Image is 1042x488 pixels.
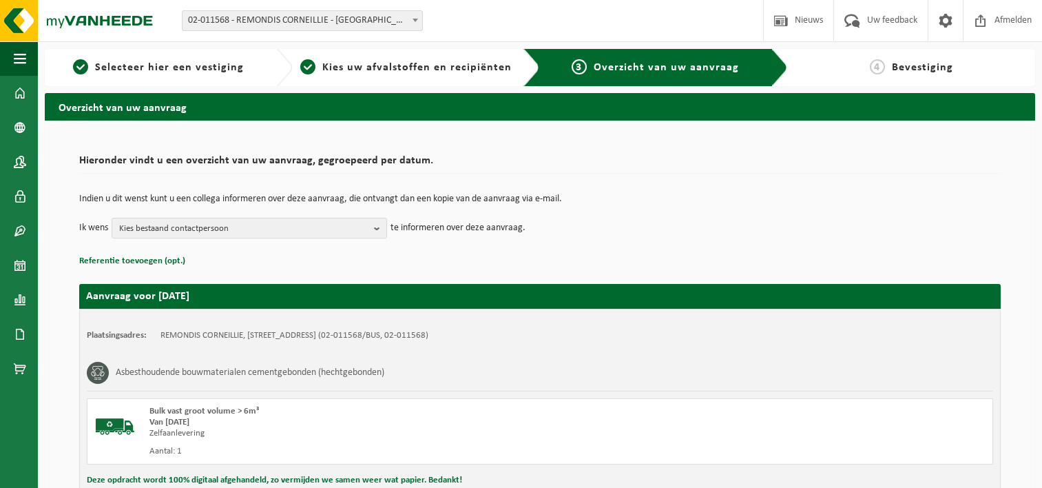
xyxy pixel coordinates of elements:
[149,428,595,439] div: Zelfaanlevering
[182,10,423,31] span: 02-011568 - REMONDIS CORNEILLIE - BRUGGE
[52,59,265,76] a: 1Selecteer hier een vestiging
[112,218,387,238] button: Kies bestaand contactpersoon
[79,218,108,238] p: Ik wens
[322,62,512,73] span: Kies uw afvalstoffen en recipiënten
[594,62,739,73] span: Overzicht van uw aanvraag
[149,446,595,457] div: Aantal: 1
[87,331,147,340] strong: Plaatsingsadres:
[300,59,513,76] a: 2Kies uw afvalstoffen en recipiënten
[160,330,428,341] td: REMONDIS CORNEILLIE, [STREET_ADDRESS] (02-011568/BUS, 02-011568)
[870,59,885,74] span: 4
[183,11,422,30] span: 02-011568 - REMONDIS CORNEILLIE - BRUGGE
[86,291,189,302] strong: Aanvraag voor [DATE]
[892,62,953,73] span: Bevestiging
[45,93,1035,120] h2: Overzicht van uw aanvraag
[79,155,1001,174] h2: Hieronder vindt u een overzicht van uw aanvraag, gegroepeerd per datum.
[79,194,1001,204] p: Indien u dit wenst kunt u een collega informeren over deze aanvraag, die ontvangt dan een kopie v...
[116,362,384,384] h3: Asbesthoudende bouwmaterialen cementgebonden (hechtgebonden)
[95,62,244,73] span: Selecteer hier een vestiging
[73,59,88,74] span: 1
[149,407,259,416] span: Bulk vast groot volume > 6m³
[149,418,189,427] strong: Van [DATE]
[94,406,136,447] img: BL-SO-LV.png
[300,59,315,74] span: 2
[390,218,525,238] p: te informeren over deze aanvraag.
[572,59,587,74] span: 3
[79,252,185,270] button: Referentie toevoegen (opt.)
[119,218,368,239] span: Kies bestaand contactpersoon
